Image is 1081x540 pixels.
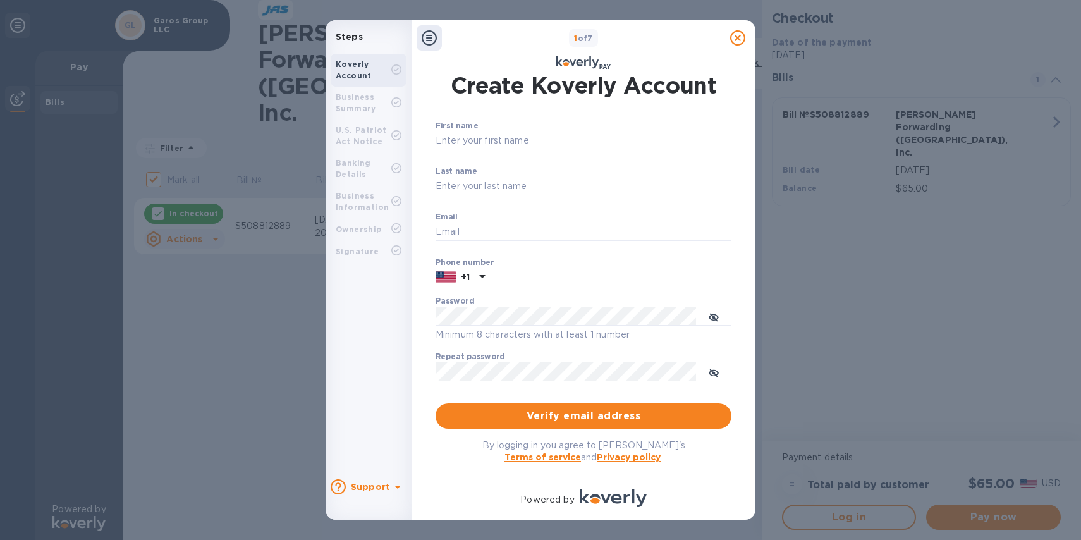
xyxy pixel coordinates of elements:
span: By logging in you agree to [PERSON_NAME]'s and . [482,440,685,462]
b: Steps [336,32,363,42]
input: Email [436,223,731,242]
label: Email [436,213,458,221]
label: Password [436,298,474,305]
b: U.S. Patriot Act Notice [336,125,387,146]
b: Business Information [336,191,389,212]
input: Enter your last name [436,177,731,196]
a: Privacy policy [597,452,661,462]
p: Minimum 8 characters with at least 1 number [436,328,731,342]
b: Ownership [336,224,382,234]
button: Verify email address [436,403,731,429]
button: toggle password visibility [701,359,726,384]
label: Last name [436,168,477,175]
b: Banking Details [336,158,371,179]
b: Business Summary [336,92,376,113]
span: Verify email address [446,408,721,424]
h1: Create Koverly Account [451,70,717,101]
b: of 7 [574,34,593,43]
img: US [436,270,456,284]
label: Phone number [436,259,494,266]
label: First name [436,123,478,130]
button: toggle password visibility [701,304,726,329]
input: Enter your first name [436,132,731,150]
p: Powered by [520,493,574,506]
label: Repeat password [436,353,505,361]
a: Terms of service [504,452,581,462]
b: Koverly Account [336,59,372,80]
b: Support [351,482,390,492]
span: 1 [574,34,577,43]
b: Signature [336,247,379,256]
p: +1 [461,271,470,283]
